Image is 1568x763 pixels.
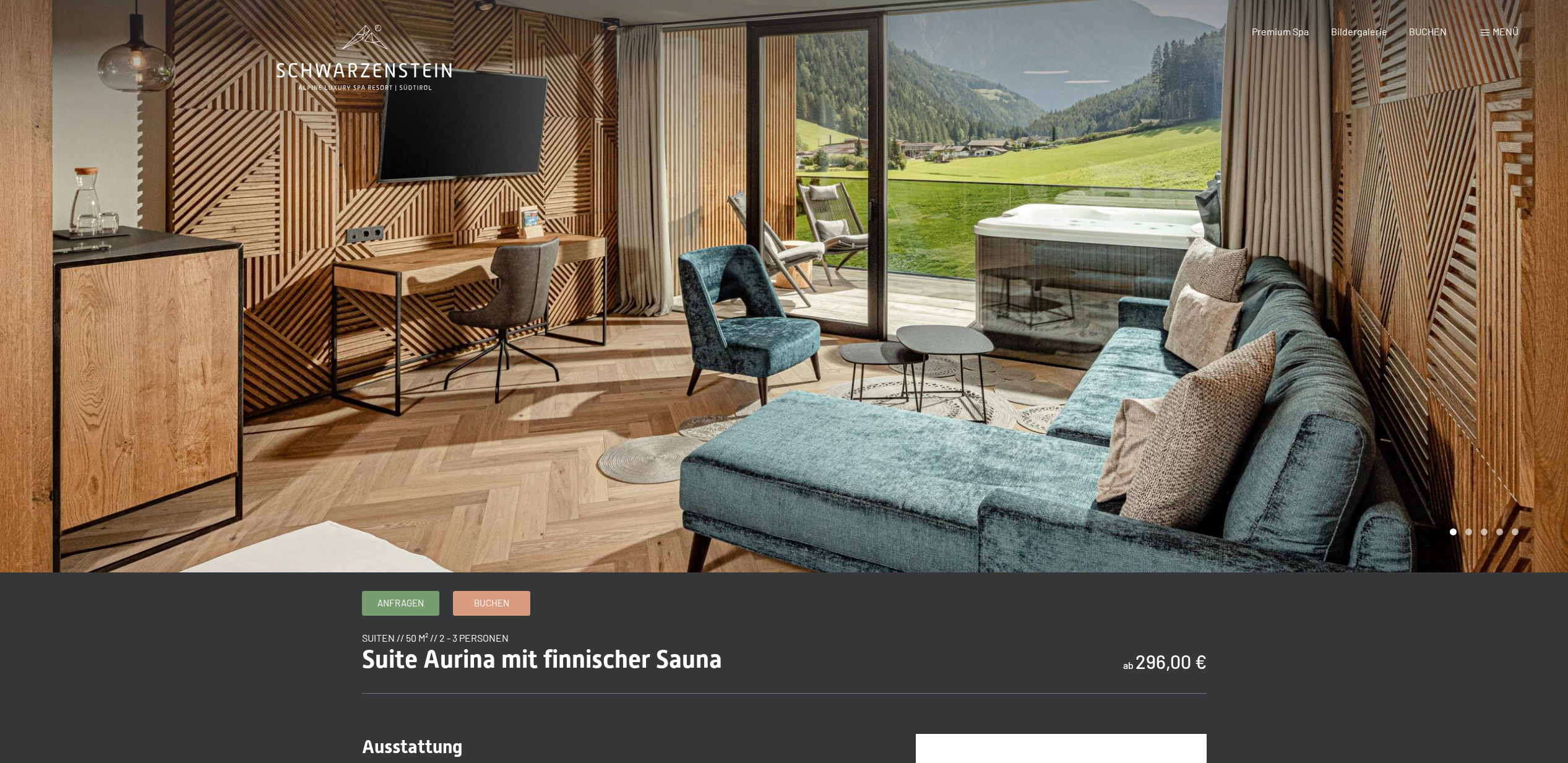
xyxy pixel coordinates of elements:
[1135,650,1207,673] b: 296,00 €
[363,592,439,615] a: Anfragen
[377,597,424,610] span: Anfragen
[1331,25,1387,37] a: Bildergalerie
[362,645,722,674] span: Suite Aurina mit finnischer Sauna
[454,592,530,615] a: Buchen
[1493,25,1518,37] span: Menü
[362,736,462,757] span: Ausstattung
[362,632,509,644] span: Suiten // 50 m² // 2 - 3 Personen
[1123,659,1134,671] span: ab
[1409,25,1447,37] a: BUCHEN
[1252,25,1309,37] a: Premium Spa
[474,597,509,610] span: Buchen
